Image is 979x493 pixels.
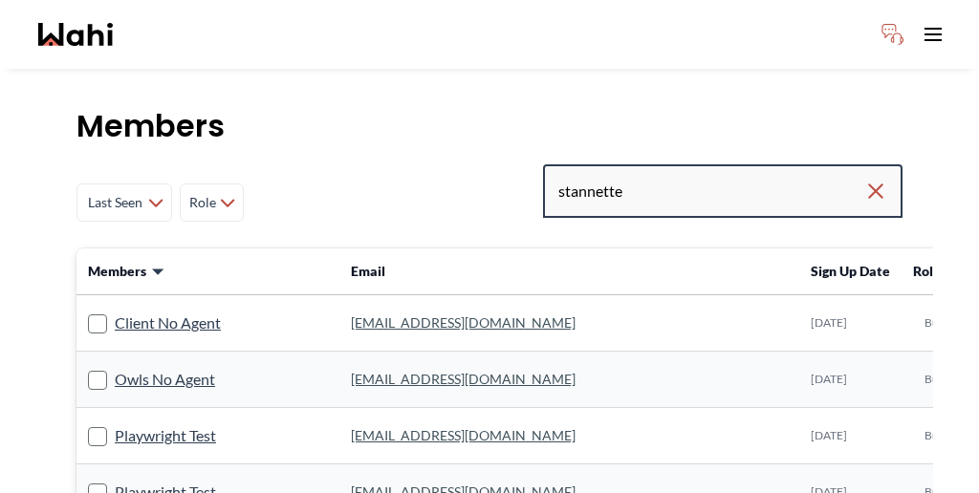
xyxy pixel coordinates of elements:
td: [DATE] [799,352,902,408]
h1: Members [76,107,903,145]
a: [EMAIL_ADDRESS][DOMAIN_NAME] [351,314,576,331]
span: Role [913,263,941,279]
span: Email [351,263,385,279]
a: Client No Agent [115,311,221,335]
button: Members [88,262,165,281]
td: [DATE] [799,295,902,352]
a: Owls No Agent [115,367,215,392]
span: Buyer [925,428,955,443]
a: Playwright Test [115,423,216,448]
span: Role [188,185,216,220]
span: Buyer [925,315,955,331]
span: Members [88,262,146,281]
span: Sign Up Date [811,263,890,279]
input: Search input [558,174,864,208]
a: Wahi homepage [38,23,113,46]
span: Buyer [925,372,955,387]
button: Toggle open navigation menu [914,15,952,54]
a: [EMAIL_ADDRESS][DOMAIN_NAME] [351,371,576,387]
span: Last Seen [85,185,144,220]
a: [EMAIL_ADDRESS][DOMAIN_NAME] [351,427,576,443]
button: Clear search [864,174,887,208]
td: [DATE] [799,408,902,464]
